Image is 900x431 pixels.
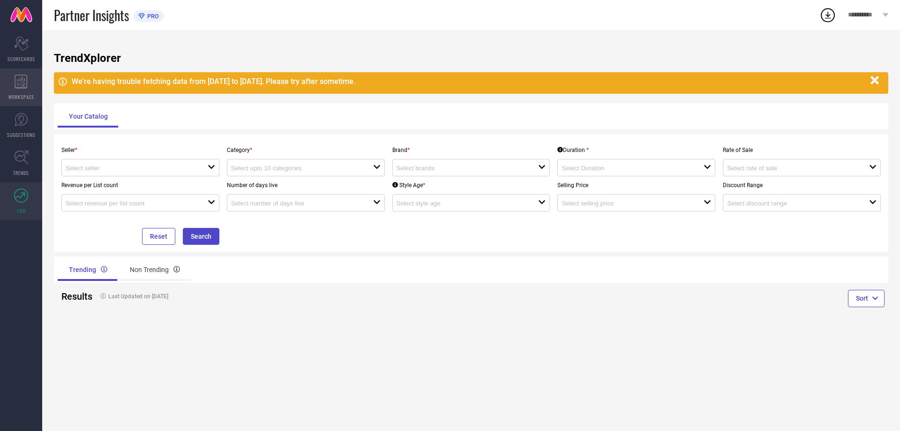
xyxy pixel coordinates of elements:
input: Select rate of sale [727,165,855,172]
input: Select Duration [562,165,690,172]
span: SCORECARDS [7,55,35,62]
div: Your Catalog [58,105,119,128]
input: Select style age [397,200,525,207]
p: Brand [392,147,550,153]
div: Style Age [392,182,425,189]
input: Select brands [397,165,525,172]
button: Reset [142,228,175,245]
span: PRO [145,13,159,20]
input: Select number of days live [231,200,359,207]
span: TRENDS [13,169,29,176]
span: FWD [17,207,26,214]
h1: TrendXplorer [54,52,888,65]
input: Select discount range [727,200,855,207]
div: Non Trending [119,258,191,281]
button: Search [183,228,219,245]
p: Revenue per List count [61,182,219,189]
div: Duration [557,147,589,153]
div: Open download list [819,7,836,23]
h2: Results [61,291,88,302]
p: Selling Price [557,182,715,189]
input: Select selling price [562,200,690,207]
h4: Last Updated on [DATE] [96,293,429,300]
button: Sort [848,290,885,307]
p: Rate of Sale [723,147,881,153]
p: Discount Range [723,182,881,189]
div: Trending [58,258,119,281]
p: Category [227,147,385,153]
span: Partner Insights [54,6,129,25]
span: WORKSPACE [8,93,34,100]
input: Select seller [66,165,194,172]
p: Seller [61,147,219,153]
span: SUGGESTIONS [7,131,36,138]
p: Number of days live [227,182,385,189]
input: Select revenue per list count [66,200,194,207]
div: We're having trouble fetching data from [DATE] to [DATE]. Please try after sometime. [72,77,866,86]
input: Select upto 10 categories [231,165,359,172]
